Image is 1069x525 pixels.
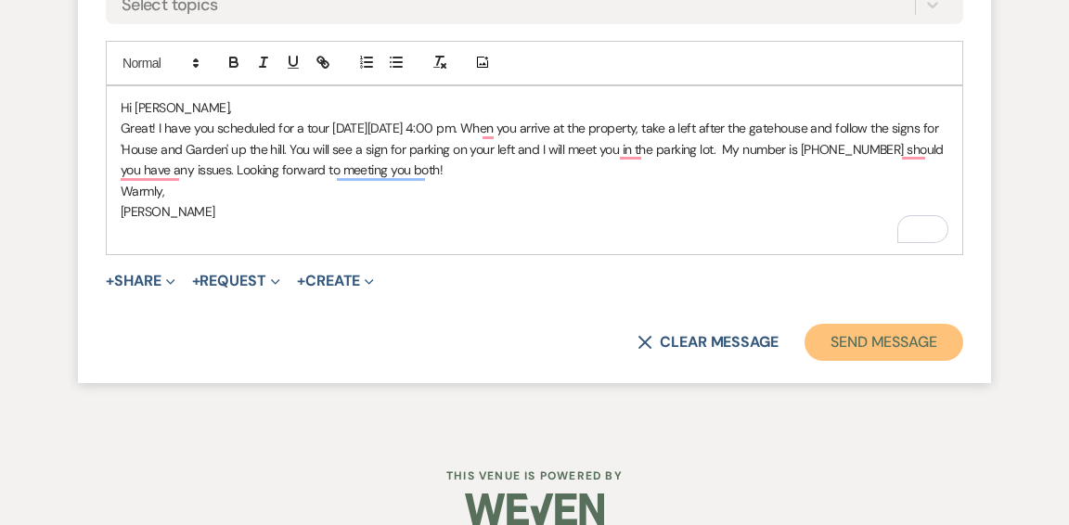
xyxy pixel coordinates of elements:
span: + [106,274,114,288]
button: Request [192,274,280,288]
span: + [297,274,305,288]
button: Share [106,274,175,288]
span: + [192,274,200,288]
div: To enrich screen reader interactions, please activate Accessibility in Grammarly extension settings [107,86,962,254]
p: Warmly, [121,181,948,201]
p: Hi [PERSON_NAME], [121,97,948,118]
button: Create [297,274,374,288]
p: Great! I have you scheduled for a tour [DATE][DATE] 4:00 pm. When you arrive at the property, tak... [121,118,948,180]
button: Clear message [638,335,779,350]
p: [PERSON_NAME] [121,201,948,222]
button: Send Message [805,324,963,361]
